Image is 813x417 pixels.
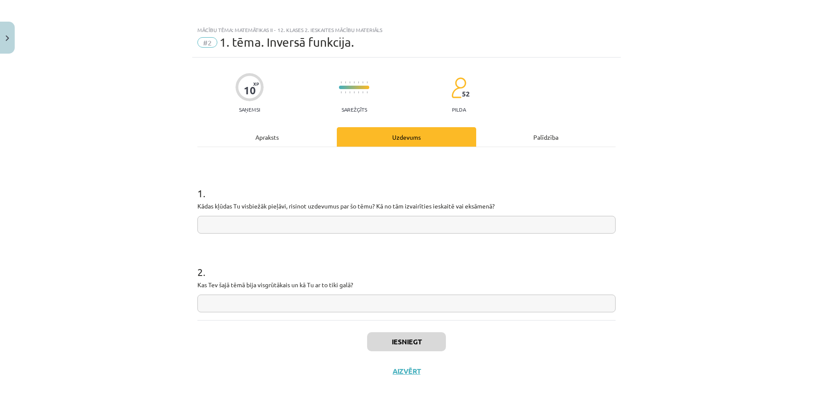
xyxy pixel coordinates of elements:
[349,81,350,83] img: icon-short-line-57e1e144782c952c97e751825c79c345078a6d821885a25fce030b3d8c18986b.svg
[462,90,470,98] span: 52
[244,84,256,96] div: 10
[354,91,355,93] img: icon-short-line-57e1e144782c952c97e751825c79c345078a6d821885a25fce030b3d8c18986b.svg
[6,35,9,41] img: icon-close-lesson-0947bae3869378f0d4975bcd49f059093ad1ed9edebbc8119c70593378902aed.svg
[345,91,346,93] img: icon-short-line-57e1e144782c952c97e751825c79c345078a6d821885a25fce030b3d8c18986b.svg
[358,91,359,93] img: icon-short-line-57e1e144782c952c97e751825c79c345078a6d821885a25fce030b3d8c18986b.svg
[197,27,616,33] div: Mācību tēma: Matemātikas ii - 12. klases 2. ieskaites mācību materiāls
[349,91,350,93] img: icon-short-line-57e1e144782c952c97e751825c79c345078a6d821885a25fce030b3d8c18986b.svg
[358,81,359,83] img: icon-short-line-57e1e144782c952c97e751825c79c345078a6d821885a25fce030b3d8c18986b.svg
[476,127,616,147] div: Palīdzība
[337,127,476,147] div: Uzdevums
[197,202,616,211] p: Kādas kļūdas Tu visbiežāk pieļāvi, risinot uzdevumus par šo tēmu? Kā no tām izvairīties ieskaitē ...
[219,35,354,49] span: 1. tēma. Inversā funkcija.
[367,332,446,351] button: Iesniegt
[341,81,342,83] img: icon-short-line-57e1e144782c952c97e751825c79c345078a6d821885a25fce030b3d8c18986b.svg
[362,81,363,83] img: icon-short-line-57e1e144782c952c97e751825c79c345078a6d821885a25fce030b3d8c18986b.svg
[362,91,363,93] img: icon-short-line-57e1e144782c952c97e751825c79c345078a6d821885a25fce030b3d8c18986b.svg
[197,280,616,289] p: Kas Tev šajā tēmā bija visgrūtākais un kā Tu ar to tiki galā?
[354,81,355,83] img: icon-short-line-57e1e144782c952c97e751825c79c345078a6d821885a25fce030b3d8c18986b.svg
[197,37,217,48] span: #2
[452,106,466,112] p: pilda
[236,106,264,112] p: Saņemsi
[197,251,616,278] h1: 2 .
[390,367,423,375] button: Aizvērt
[197,127,337,147] div: Apraksts
[342,106,367,112] p: Sarežģīts
[197,172,616,199] h1: 1 .
[451,77,466,99] img: students-c634bb4e5e11cddfef0936a35e636f08e4e9abd3cc4e673bd6f9a4125e45ecb1.svg
[345,81,346,83] img: icon-short-line-57e1e144782c952c97e751825c79c345078a6d821885a25fce030b3d8c18986b.svg
[341,91,342,93] img: icon-short-line-57e1e144782c952c97e751825c79c345078a6d821885a25fce030b3d8c18986b.svg
[253,81,259,86] span: XP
